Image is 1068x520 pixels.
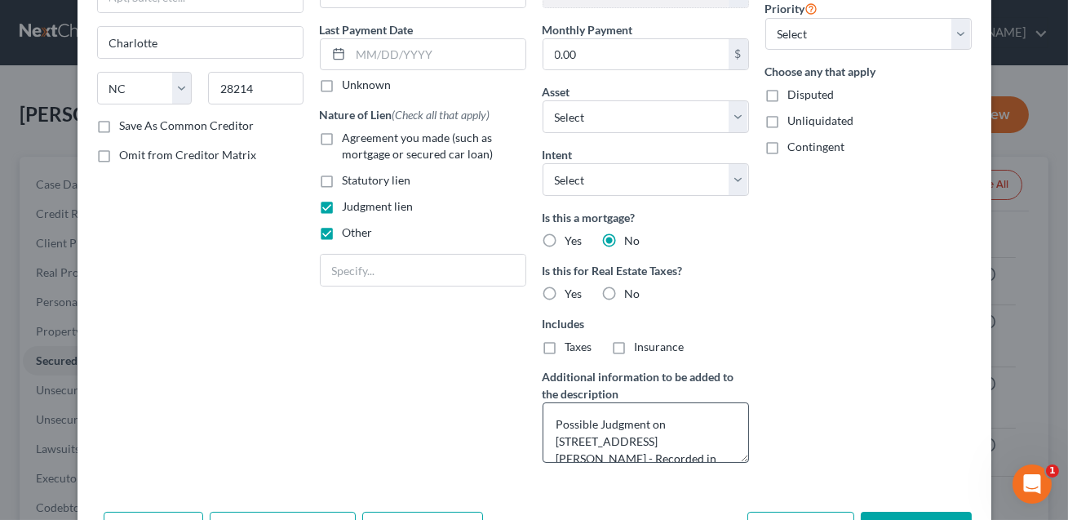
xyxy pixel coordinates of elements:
input: Enter zip... [208,72,304,104]
input: MM/DD/YYYY [351,39,525,70]
label: Monthly Payment [543,21,633,38]
span: Taxes [565,340,592,353]
iframe: Intercom live chat [1013,464,1052,504]
span: Omit from Creditor Matrix [120,148,257,162]
label: Includes [543,315,749,332]
span: (Check all that apply) [392,108,490,122]
label: Additional information to be added to the description [543,368,749,402]
span: Statutory lien [343,173,411,187]
span: Agreement you made (such as mortgage or secured car loan) [343,131,494,161]
label: Is this a mortgage? [543,209,749,226]
span: Contingent [788,140,845,153]
span: Yes [565,287,583,300]
span: Other [343,225,373,239]
input: Enter city... [98,27,303,58]
span: Judgment lien [343,199,414,213]
span: Unliquidated [788,113,854,127]
label: Nature of Lien [320,106,490,123]
label: Save As Common Creditor [120,118,255,134]
input: 0.00 [543,39,729,70]
input: Specify... [321,255,525,286]
span: Yes [565,233,583,247]
span: 1 [1046,464,1059,478]
span: Asset [543,85,570,99]
label: Choose any that apply [765,63,972,80]
label: Unknown [343,77,392,93]
span: No [625,287,640,300]
div: $ [729,39,748,70]
span: No [625,233,640,247]
label: Last Payment Date [320,21,414,38]
span: Insurance [635,340,685,353]
label: Intent [543,146,573,163]
label: Is this for Real Estate Taxes? [543,262,749,279]
span: Disputed [788,87,835,101]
